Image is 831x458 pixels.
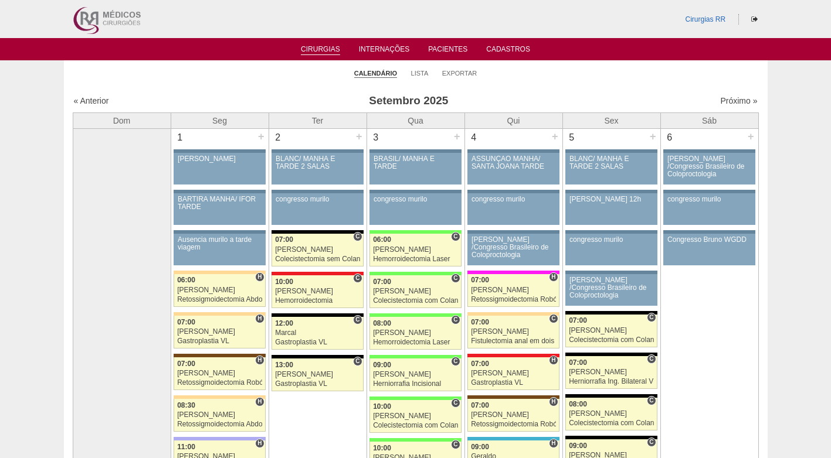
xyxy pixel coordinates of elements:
a: Cadastros [486,45,530,57]
a: [PERSON_NAME] 12h [565,193,657,225]
th: Qui [464,112,562,128]
div: [PERSON_NAME] [373,246,458,254]
div: Fistulectomia anal em dois tempos [471,337,556,345]
div: [PERSON_NAME] [569,327,654,334]
span: Consultório [647,396,656,405]
div: Gastroplastia VL [471,379,556,387]
div: [PERSON_NAME] [373,329,458,337]
div: Key: Neomater [467,437,559,440]
div: Marcal [275,329,360,337]
span: 07:00 [373,278,391,286]
span: 07:00 [471,276,489,284]
a: Cirurgias [301,45,340,55]
span: 10:00 [373,402,391,411]
div: ASSUNÇÃO MANHÃ/ SANTA JOANA TARDE [472,155,555,170]
div: + [746,129,756,144]
a: Congresso Bruno WGDD [663,234,755,265]
div: Key: Aviso [174,149,265,153]
a: congresso murilo [272,193,363,225]
div: + [452,129,462,144]
div: 4 [465,129,483,146]
span: Consultório [353,357,362,366]
div: Key: Assunção [272,272,363,275]
span: 07:00 [569,316,587,324]
a: congresso murilo [565,234,657,265]
span: Hospital [255,397,264,406]
a: congresso murilo [467,193,559,225]
div: Colecistectomia com Colangiografia VL [569,336,654,344]
span: 07:00 [471,360,489,368]
a: BARTIRA MANHÃ/ IFOR TARDE [174,193,265,225]
th: Qua [367,112,464,128]
div: [PERSON_NAME] [275,288,360,295]
div: [PERSON_NAME] /Congresso Brasileiro de Coloproctologia [569,276,653,300]
div: + [354,129,364,144]
div: Key: Blanc [565,353,657,356]
a: C 07:00 [PERSON_NAME] Colecistectomia com Colangiografia VL [565,315,657,347]
div: congresso murilo [667,196,751,203]
span: 09:00 [471,443,489,451]
div: Key: Aviso [467,190,559,193]
a: BLANC/ MANHÃ E TARDE 2 SALAS [565,153,657,184]
span: 07:00 [177,360,195,368]
th: Sáb [660,112,758,128]
div: Key: Brasil [369,272,461,275]
span: 12:00 [275,319,293,327]
a: C 09:00 [PERSON_NAME] Herniorrafia Incisional [369,358,461,391]
div: [PERSON_NAME] [275,246,360,254]
div: [PERSON_NAME] [373,288,458,295]
div: Key: Blanc [565,394,657,398]
div: Key: Assunção [467,354,559,357]
div: + [256,129,266,144]
a: BRASIL/ MANHÃ E TARDE [369,153,461,184]
div: Key: Bartira [174,312,265,316]
span: Hospital [255,439,264,448]
span: Consultório [647,438,656,447]
div: [PERSON_NAME] [471,286,556,294]
div: Key: Aviso [467,230,559,234]
span: 08:30 [177,401,195,409]
div: Key: Blanc [565,436,657,439]
div: Key: Aviso [369,190,461,193]
div: Colecistectomia sem Colangiografia VL [275,255,360,263]
div: Ausencia murilo a tarde viagem [178,236,262,251]
div: Key: Bartira [467,312,559,316]
a: ASSUNÇÃO MANHÃ/ SANTA JOANA TARDE [467,153,559,184]
div: Key: Aviso [565,190,657,193]
span: Consultório [549,314,558,323]
div: Key: Blanc [565,311,657,315]
a: C 06:00 [PERSON_NAME] Hemorroidectomia Laser [369,234,461,266]
span: Consultório [451,315,460,324]
a: Pacientes [428,45,467,57]
div: Key: Brasil [369,230,461,234]
span: Consultório [451,232,460,241]
a: Próximo » [720,96,757,105]
div: [PERSON_NAME] [177,370,262,377]
a: C 08:00 [PERSON_NAME] Hemorroidectomia Laser [369,317,461,350]
th: Dom [73,112,171,128]
span: 07:00 [177,318,195,326]
div: BARTIRA MANHÃ/ IFOR TARDE [178,196,262,211]
div: Retossigmoidectomia Abdominal VL [177,421,262,428]
div: Key: Blanc [272,313,363,317]
div: Key: Aviso [272,190,363,193]
div: Key: Aviso [467,149,559,153]
div: Herniorrafia Ing. Bilateral VL [569,378,654,385]
div: congresso murilo [374,196,457,203]
div: [PERSON_NAME] /Congresso Brasileiro de Coloproctologia [472,236,555,259]
span: 07:00 [471,401,489,409]
span: 13:00 [275,361,293,369]
div: Key: Aviso [663,190,755,193]
div: Colecistectomia com Colangiografia VL [373,422,458,429]
a: C 13:00 [PERSON_NAME] Gastroplastia VL [272,358,363,391]
span: Hospital [549,397,558,406]
a: H 08:30 [PERSON_NAME] Retossigmoidectomia Abdominal VL [174,399,265,432]
div: Gastroplastia VL [275,380,360,388]
div: Colecistectomia com Colangiografia VL [373,297,458,305]
div: [PERSON_NAME] [471,370,556,377]
span: Consultório [353,315,362,324]
div: [PERSON_NAME] [471,411,556,419]
i: Sair [751,16,758,23]
div: Hemorroidectomia Laser [373,339,458,346]
div: Key: Bartira [174,395,265,399]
